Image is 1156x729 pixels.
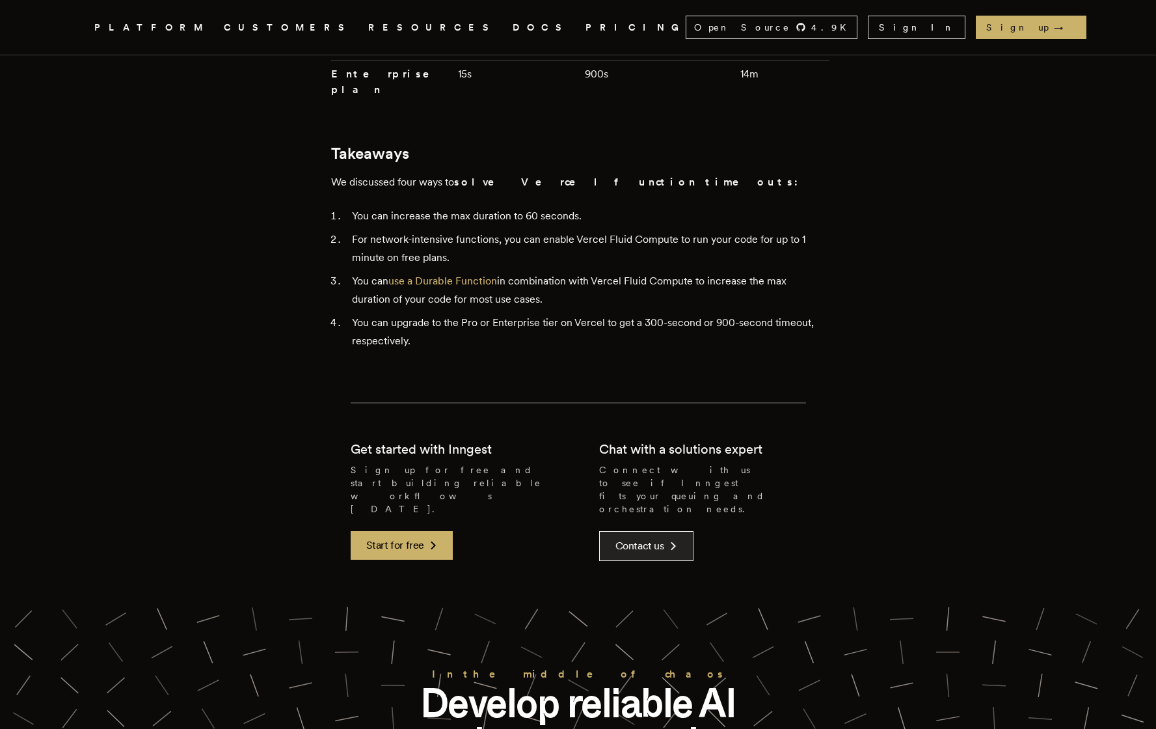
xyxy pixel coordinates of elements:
[368,20,497,36] button: RESOURCES
[348,207,826,225] li: You can increase the max duration to 60 seconds.
[976,16,1086,39] a: Sign up
[868,16,965,39] a: Sign In
[224,20,353,36] a: CUSTOMERS
[370,665,786,683] h2: In the middle of chaos
[454,176,805,188] strong: solve Vercel function timeouts:
[331,173,826,191] p: We discussed four ways to
[348,230,826,267] li: For network-intensive functions, you can enable Vercel Fluid Compute to run your code for up to 1...
[331,68,448,96] strong: Enterprise plan
[351,463,558,516] p: Sign up for free and start building reliable workflows [DATE].
[388,275,497,287] a: use a Durable Function
[348,314,826,350] li: You can upgrade to the Pro or Enterprise tier on Vercel to get a 300-second or 900-second timeout...
[348,272,826,309] li: You can in combination with Vercel Fluid Compute to increase the max duration of your code for mo...
[94,20,208,36] button: PLATFORM
[811,21,854,34] span: 4.9 K
[351,440,492,458] h2: Get started with Inngest
[599,440,762,458] h2: Chat with a solutions expert
[599,463,806,516] p: Connect with us to see if Inngest fits your queuing and orchestration needs.
[453,61,580,103] td: 15s
[331,144,826,163] h2: Takeaways
[513,20,570,36] a: DOCS
[351,531,453,560] a: Start for free
[694,21,790,34] span: Open Source
[580,61,735,103] td: 900s
[1054,21,1076,34] span: →
[735,61,829,103] td: 14m
[599,531,693,561] a: Contact us
[585,20,686,36] a: PRICING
